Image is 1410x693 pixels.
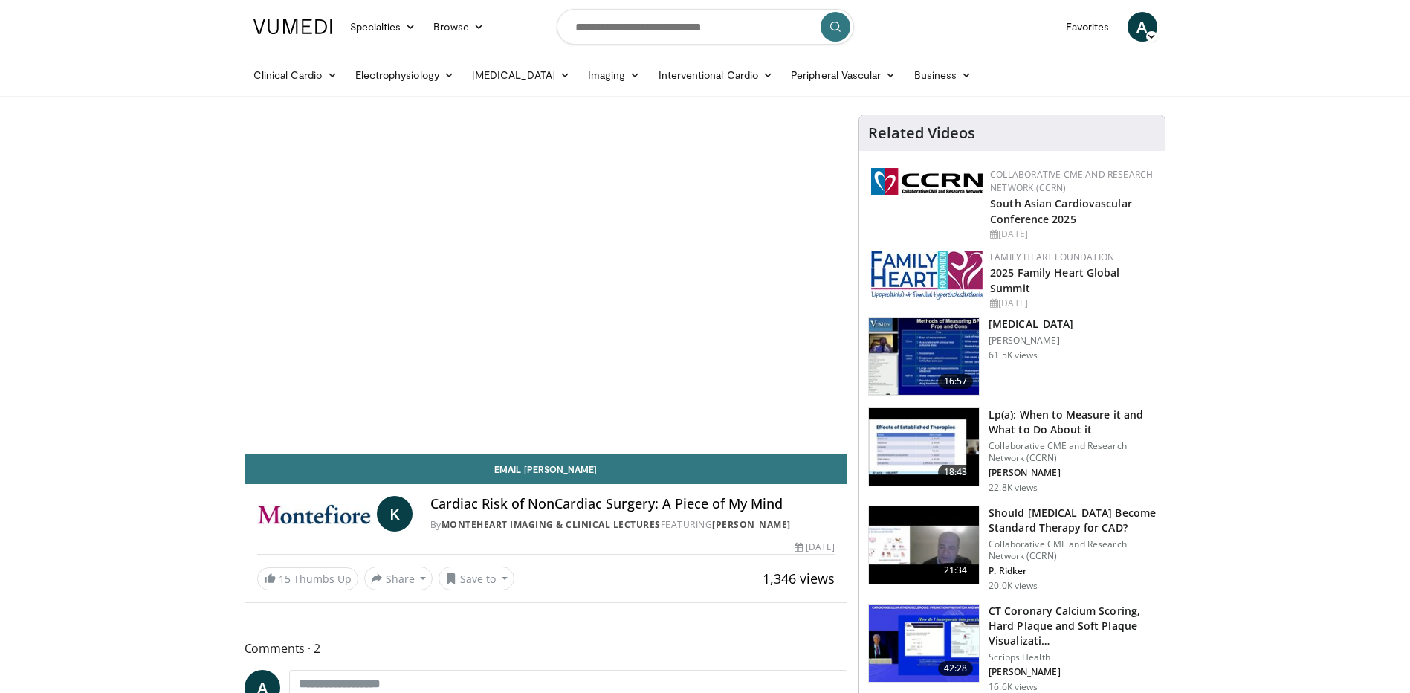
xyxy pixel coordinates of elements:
p: Scripps Health [989,651,1156,663]
a: Family Heart Foundation [990,251,1114,263]
a: Specialties [341,12,425,42]
img: a04ee3ba-8487-4636-b0fb-5e8d268f3737.png.150x105_q85_autocrop_double_scale_upscale_version-0.2.png [871,168,983,195]
a: 21:34 Should [MEDICAL_DATA] Become Standard Therapy for CAD? Collaborative CME and Research Netwo... [868,506,1156,592]
a: Clinical Cardio [245,60,346,90]
p: 22.8K views [989,482,1038,494]
a: South Asian Cardiovascular Conference 2025 [990,196,1132,226]
img: a92b9a22-396b-4790-a2bb-5028b5f4e720.150x105_q85_crop-smart_upscale.jpg [869,318,979,395]
a: 42:28 CT Coronary Calcium Scoring, Hard Plaque and Soft Plaque Visualizati… Scripps Health [PERSO... [868,604,1156,693]
p: 61.5K views [989,349,1038,361]
a: Imaging [579,60,650,90]
img: VuMedi Logo [253,19,332,34]
a: Email [PERSON_NAME] [245,454,847,484]
a: 18:43 Lp(a): When to Measure it and What to Do About it Collaborative CME and Research Network (C... [868,407,1156,494]
h3: CT Coronary Calcium Scoring, Hard Plaque and Soft Plaque Visualizati… [989,604,1156,648]
a: 16:57 [MEDICAL_DATA] [PERSON_NAME] 61.5K views [868,317,1156,396]
span: Comments 2 [245,639,848,658]
span: 1,346 views [763,570,835,587]
p: [PERSON_NAME] [989,335,1073,346]
a: MonteHeart Imaging & Clinical Lectures [442,518,661,531]
a: Business [905,60,981,90]
div: By FEATURING [430,518,835,532]
span: 16:57 [938,374,974,389]
button: Share [364,567,433,590]
a: Collaborative CME and Research Network (CCRN) [990,168,1153,194]
img: 4ea3ec1a-320e-4f01-b4eb-a8bc26375e8f.150x105_q85_crop-smart_upscale.jpg [869,605,979,682]
img: MonteHeart Imaging & Clinical Lectures [257,496,371,532]
span: 15 [279,572,291,586]
span: 42:28 [938,661,974,676]
a: [MEDICAL_DATA] [463,60,579,90]
img: 96363db5-6b1b-407f-974b-715268b29f70.jpeg.150x105_q85_autocrop_double_scale_upscale_version-0.2.jpg [871,251,983,300]
a: Peripheral Vascular [782,60,905,90]
h4: Cardiac Risk of NonCardiac Surgery: A Piece of My Mind [430,496,835,512]
img: eb63832d-2f75-457d-8c1a-bbdc90eb409c.150x105_q85_crop-smart_upscale.jpg [869,506,979,584]
p: [PERSON_NAME] [989,666,1156,678]
p: 16.6K views [989,681,1038,693]
div: [DATE] [990,297,1153,310]
a: 2025 Family Heart Global Summit [990,265,1119,295]
h3: Should [MEDICAL_DATA] Become Standard Therapy for CAD? [989,506,1156,535]
span: 18:43 [938,465,974,480]
p: 20.0K views [989,580,1038,592]
a: Interventional Cardio [650,60,783,90]
h3: [MEDICAL_DATA] [989,317,1073,332]
a: 15 Thumbs Up [257,567,358,590]
a: K [377,496,413,532]
div: [DATE] [990,228,1153,241]
p: P. Ridker [989,565,1156,577]
button: Save to [439,567,514,590]
a: [PERSON_NAME] [712,518,791,531]
video-js: Video Player [245,115,847,454]
img: 7a20132b-96bf-405a-bedd-783937203c38.150x105_q85_crop-smart_upscale.jpg [869,408,979,486]
h4: Related Videos [868,124,975,142]
a: Favorites [1057,12,1119,42]
span: 21:34 [938,563,974,578]
h3: Lp(a): When to Measure it and What to Do About it [989,407,1156,437]
a: A [1128,12,1157,42]
p: Collaborative CME and Research Network (CCRN) [989,440,1156,464]
div: [DATE] [795,541,835,554]
p: [PERSON_NAME] [989,467,1156,479]
a: Browse [424,12,493,42]
a: Electrophysiology [346,60,463,90]
p: Collaborative CME and Research Network (CCRN) [989,538,1156,562]
input: Search topics, interventions [557,9,854,45]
